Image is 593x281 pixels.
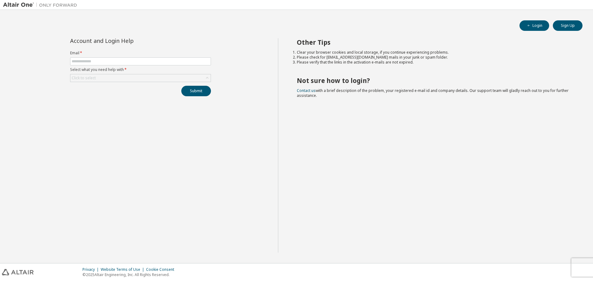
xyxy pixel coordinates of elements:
span: with a brief description of the problem, your registered e-mail id and company details. Our suppo... [297,88,569,98]
button: Sign Up [553,20,582,31]
a: Contact us [297,88,316,93]
h2: Not sure how to login? [297,76,572,85]
img: altair_logo.svg [2,269,34,275]
li: Clear your browser cookies and local storage, if you continue experiencing problems. [297,50,572,55]
li: Please verify that the links in the activation e-mails are not expired. [297,60,572,65]
div: Cookie Consent [146,267,178,272]
div: Click to select [70,74,211,82]
label: Email [70,51,211,56]
img: Altair One [3,2,80,8]
h2: Other Tips [297,38,572,46]
li: Please check for [EMAIL_ADDRESS][DOMAIN_NAME] mails in your junk or spam folder. [297,55,572,60]
div: Website Terms of Use [101,267,146,272]
button: Login [519,20,549,31]
label: Select what you need help with [70,67,211,72]
div: Account and Login Help [70,38,183,43]
div: Privacy [82,267,101,272]
button: Submit [181,86,211,96]
div: Click to select [72,76,96,81]
p: © 2025 Altair Engineering, Inc. All Rights Reserved. [82,272,178,277]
